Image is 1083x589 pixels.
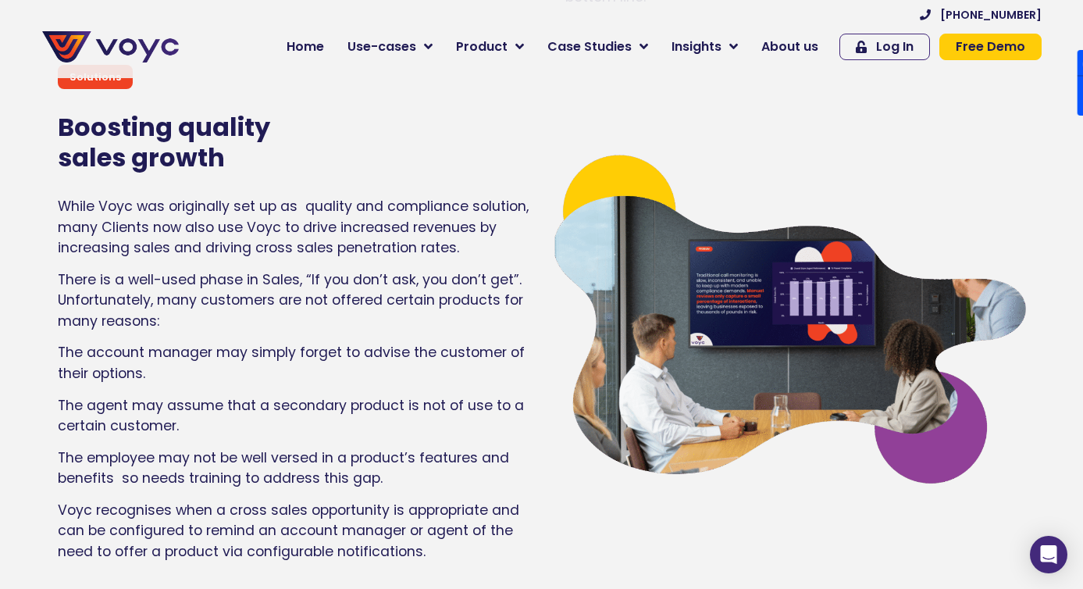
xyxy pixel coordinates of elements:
span: [PHONE_NUMBER] [940,9,1042,20]
span: Log In [876,41,914,53]
span: Case Studies [547,37,632,56]
span: Free Demo [956,41,1025,53]
span: Use-cases [347,37,416,56]
h2: Boosting quality sales growth [58,112,534,173]
span: Insights [672,37,721,56]
span: Product [456,37,508,56]
a: Product [444,31,536,62]
a: Use-cases [336,31,444,62]
span: Phone [207,62,246,80]
p: Voyc recognises when a cross sales opportunity is appropriate and can be configured to remind an ... [58,500,534,562]
a: Insights [660,31,750,62]
a: About us [750,31,830,62]
img: voyc-full-logo [42,31,179,62]
span: Job title [207,127,260,145]
a: Home [275,31,336,62]
a: Free Demo [939,34,1042,60]
span: Home [287,37,324,56]
p: While Voyc was originally set up as quality and compliance solution, many Clients now also use Vo... [58,196,534,258]
a: Privacy Policy [322,325,395,341]
p: There is a well-used phase in Sales, “If you don’t ask, you don’t get”. Unfortunately, many custo... [58,270,534,331]
div: Open Intercom Messenger [1030,536,1067,573]
span: About us [761,37,818,56]
p: The account manager may simply forget to advise the customer of their options. [58,342,534,384]
p: The employee may not be well versed in a product’s features and benefits so needs training to add... [58,448,534,489]
a: Log In [839,34,930,60]
a: [PHONE_NUMBER] [920,9,1042,20]
a: Case Studies [536,31,660,62]
p: The agent may assume that a secondary product is not of use to a certain customer. [58,395,534,437]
